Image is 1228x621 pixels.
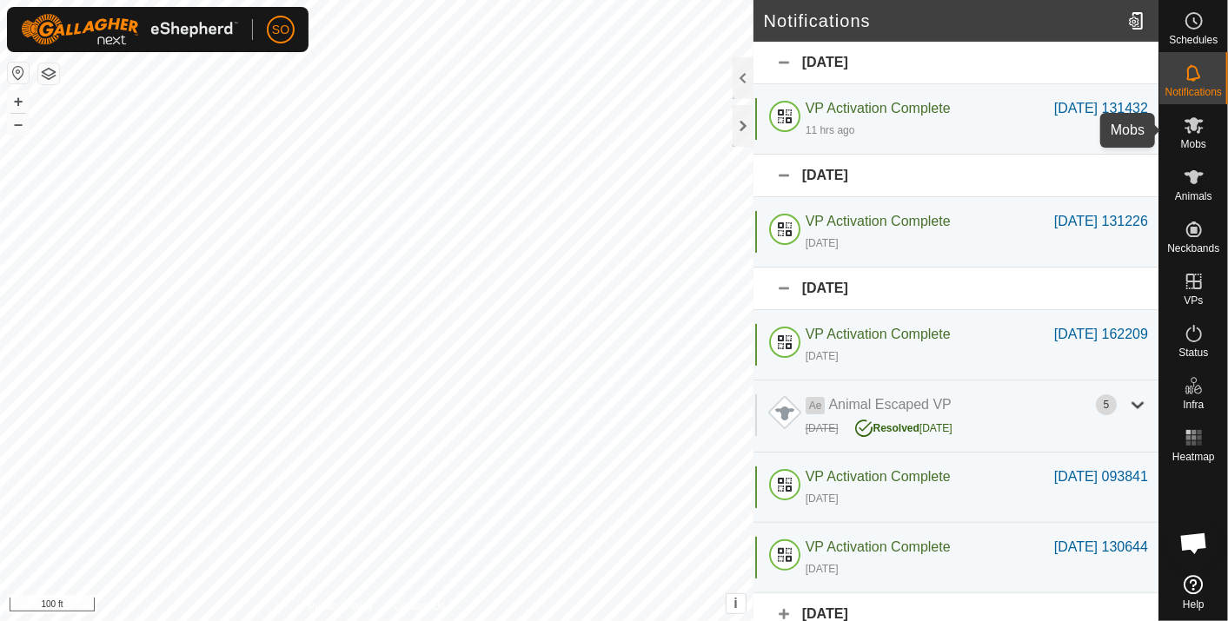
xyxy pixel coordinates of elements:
[308,598,373,614] a: Privacy Policy
[753,155,1158,197] div: [DATE]
[1054,537,1148,558] div: [DATE] 130644
[1159,568,1228,617] a: Help
[1175,191,1212,201] span: Animals
[38,63,59,84] button: Map Layers
[1184,295,1203,306] span: VPs
[753,42,1158,84] div: [DATE]
[733,596,737,611] span: i
[1168,517,1220,569] div: Open chat
[1181,139,1206,149] span: Mobs
[1096,394,1117,415] div: 5
[806,327,951,341] span: VP Activation Complete
[753,268,1158,310] div: [DATE]
[873,422,919,434] span: Resolved
[806,539,951,554] span: VP Activation Complete
[1054,211,1148,232] div: [DATE] 131226
[8,63,29,83] button: Reset Map
[806,491,839,506] div: [DATE]
[806,397,826,414] span: Ae
[806,122,855,138] div: 11 hrs ago
[1172,452,1215,462] span: Heatmap
[1183,599,1205,610] span: Help
[806,235,839,251] div: [DATE]
[1054,324,1148,345] div: [DATE] 162209
[394,598,445,614] a: Contact Us
[806,214,951,228] span: VP Activation Complete
[1165,87,1222,97] span: Notifications
[1183,400,1204,410] span: Infra
[806,348,839,364] div: [DATE]
[806,420,839,436] div: [DATE]
[1054,466,1148,487] div: [DATE] 093841
[764,10,1121,31] h2: Notifications
[21,14,238,45] img: Gallagher Logo
[8,91,29,112] button: +
[1169,35,1218,45] span: Schedules
[272,21,289,39] span: SO
[806,561,839,577] div: [DATE]
[828,397,951,412] span: Animal Escaped VP
[1054,98,1148,119] div: [DATE] 131432
[727,594,746,613] button: i
[806,101,951,116] span: VP Activation Complete
[1167,243,1219,254] span: Neckbands
[8,114,29,135] button: –
[1178,347,1208,358] span: Status
[806,469,951,484] span: VP Activation Complete
[856,415,953,436] div: [DATE]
